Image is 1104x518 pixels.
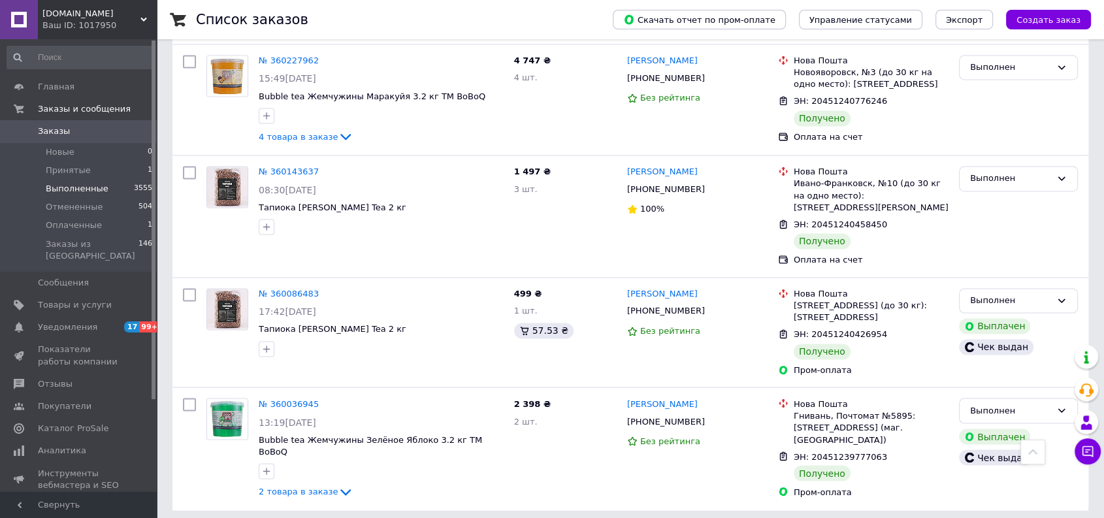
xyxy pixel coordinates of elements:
[259,417,316,427] span: 13:19[DATE]
[207,167,248,207] img: Фото товару
[514,306,538,316] span: 1 шт.
[259,91,485,101] a: Bubble tea Жемчужины Маракуйя 3.2 кг TM BoBoQ
[38,125,70,137] span: Заказы
[794,398,949,410] div: Нова Пошта
[514,167,551,176] span: 1 497 ₴
[794,465,851,481] div: Получено
[514,184,538,194] span: 3 шт.
[46,165,91,176] span: Принятые
[259,486,353,496] a: 2 товара в заказе
[625,302,707,319] div: [PHONE_NUMBER]
[794,67,949,90] div: Новояворовск, №3 (до 30 кг на одно место): [STREET_ADDRESS]
[799,10,922,29] button: Управление статусами
[46,238,138,262] span: Заказы из [GEOGRAPHIC_DATA]
[138,238,152,262] span: 146
[206,166,248,208] a: Фото товару
[794,96,887,106] span: ЭН: 20451240776246
[809,15,912,25] span: Управление статусами
[138,201,152,213] span: 504
[134,183,152,195] span: 3555
[38,103,131,115] span: Заказы и сообщения
[206,398,248,440] a: Фото товару
[259,73,316,84] span: 15:49[DATE]
[640,436,700,445] span: Без рейтинга
[794,55,949,67] div: Нова Пошта
[38,445,86,457] span: Аналитика
[38,378,73,390] span: Отзывы
[259,434,482,457] a: Bubble tea Жемчужины Зелёное Яблоко 3.2 кг TM BoBoQ
[259,202,406,212] a: Тапиока [PERSON_NAME] Tea 2 кг
[38,299,112,311] span: Товары и услуги
[259,167,319,176] a: № 360143637
[259,131,338,141] span: 4 товара в заказе
[207,289,248,329] img: Фото товару
[38,321,97,333] span: Уведомления
[794,110,851,126] div: Получено
[794,288,949,300] div: Нова Пошта
[148,146,152,158] span: 0
[794,178,949,214] div: Ивано-Франковск, №10 (до 30 кг на одно место): [STREET_ADDRESS][PERSON_NAME]
[42,8,140,20] span: PearlTea.ua
[970,61,1051,74] div: Выполнен
[46,146,74,158] span: Новые
[627,398,698,410] a: [PERSON_NAME]
[970,172,1051,186] div: Выполнен
[959,318,1030,334] div: Выплачен
[640,326,700,336] span: Без рейтинга
[794,486,949,498] div: Пром-оплата
[794,300,949,323] div: [STREET_ADDRESS] (до 30 кг): [STREET_ADDRESS]
[42,20,157,31] div: Ваш ID: 1017950
[514,398,551,408] span: 2 398 ₴
[259,324,406,334] a: Тапиока [PERSON_NAME] Tea 2 кг
[794,344,851,359] div: Получено
[794,410,949,445] div: Гнивань, Почтомат №5895: [STREET_ADDRESS] (маг. [GEOGRAPHIC_DATA])
[993,14,1091,24] a: Создать заказ
[46,201,103,213] span: Отмененные
[259,306,316,317] span: 17:42[DATE]
[514,73,538,82] span: 4 шт.
[139,321,161,332] span: 99+
[38,277,89,289] span: Сообщения
[259,185,316,195] span: 08:30[DATE]
[514,289,542,299] span: 499 ₴
[196,12,308,27] h1: Список заказов
[794,233,851,249] div: Получено
[38,344,121,367] span: Показатели работы компании
[259,398,319,408] a: № 360036945
[38,423,108,434] span: Каталог ProSale
[148,219,152,231] span: 1
[514,56,551,65] span: 4 747 ₴
[259,56,319,65] a: № 360227962
[794,219,887,229] span: ЭН: 20451240458450
[794,131,949,143] div: Оплата на счет
[625,181,707,198] div: [PHONE_NUMBER]
[627,288,698,300] a: [PERSON_NAME]
[625,413,707,430] div: [PHONE_NUMBER]
[1006,10,1091,29] button: Создать заказ
[640,93,700,103] span: Без рейтинга
[794,451,887,461] span: ЭН: 20451239777063
[514,416,538,426] span: 2 шт.
[259,289,319,299] a: № 360086483
[38,468,121,491] span: Инструменты вебмастера и SEO
[1016,15,1080,25] span: Создать заказ
[38,81,74,93] span: Главная
[124,321,139,332] span: 17
[640,204,664,214] span: 100%
[206,288,248,330] a: Фото товару
[794,166,949,178] div: Нова Пошта
[959,449,1033,465] div: Чек выдан
[38,400,91,412] span: Покупатели
[946,15,982,25] span: Экспорт
[259,131,353,141] a: 4 товара в заказе
[627,166,698,178] a: [PERSON_NAME]
[970,404,1051,417] div: Выполнен
[623,14,775,25] span: Скачать отчет по пром-оплате
[207,56,248,96] img: Фото товару
[514,323,574,338] div: 57.53 ₴
[959,339,1033,355] div: Чек выдан
[794,254,949,266] div: Оплата на счет
[794,329,887,339] span: ЭН: 20451240426954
